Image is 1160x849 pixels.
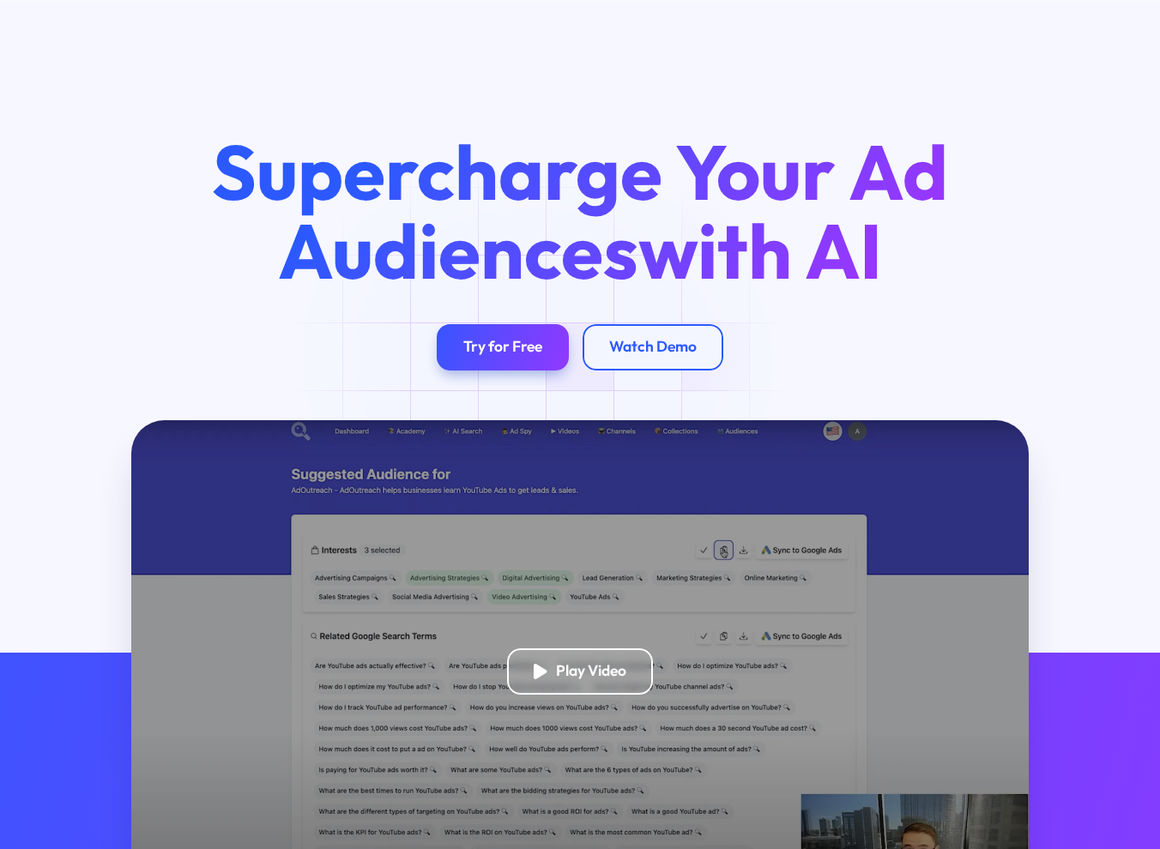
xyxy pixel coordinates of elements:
div: Try for Free [463,338,542,357]
div: Play Video [556,662,626,681]
a: Try for Free [437,324,569,370]
div: Watch Demo [609,338,697,357]
h1: Supercharge Your Ad Audiences [181,133,980,291]
span: with AI [638,202,882,298]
